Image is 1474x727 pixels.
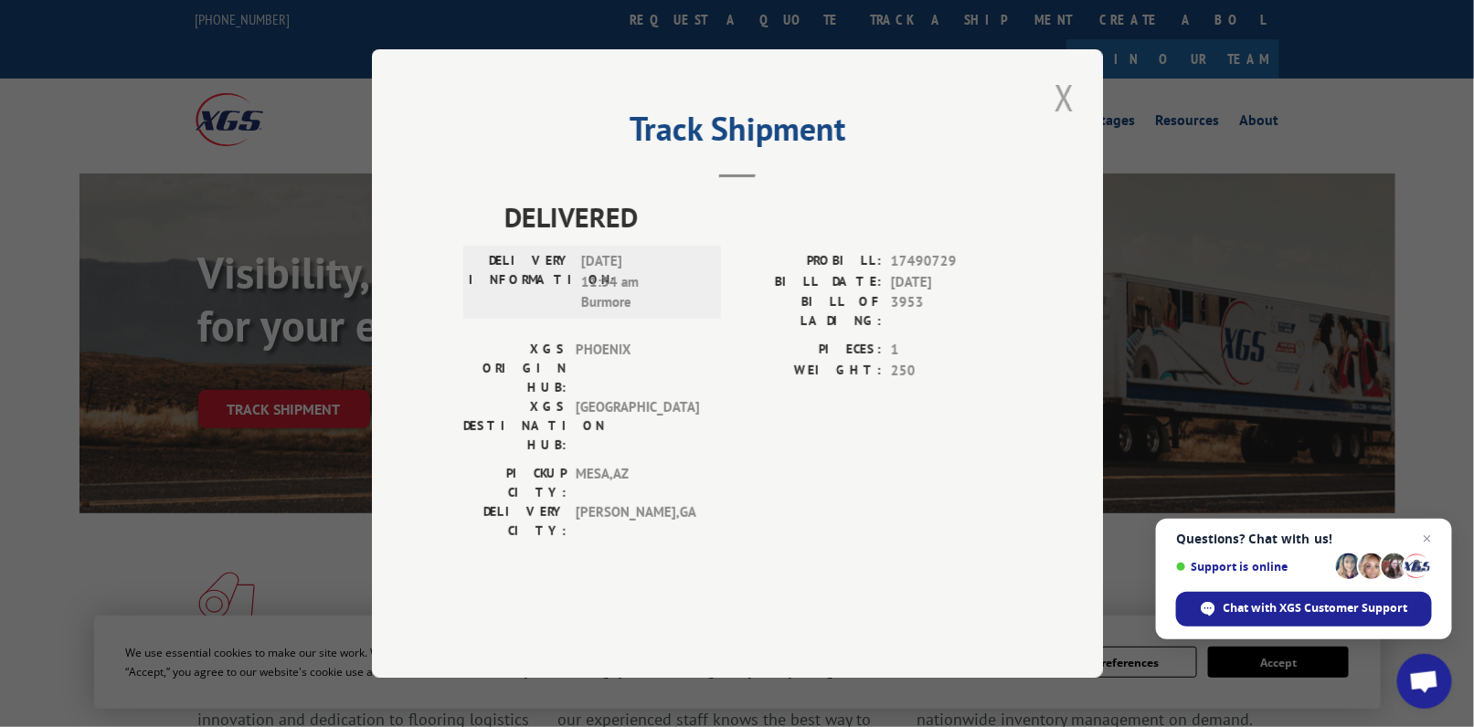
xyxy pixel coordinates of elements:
label: PIECES: [737,340,882,361]
span: [DATE] [891,272,1012,293]
span: Support is online [1176,560,1330,574]
span: [GEOGRAPHIC_DATA] [576,397,699,455]
span: MESA , AZ [576,464,699,502]
label: XGS DESTINATION HUB: [463,397,567,455]
label: PROBILL: [737,251,882,272]
span: PHOENIX [576,340,699,397]
span: 250 [891,361,1012,382]
h2: Track Shipment [463,116,1012,151]
span: Chat with XGS Customer Support [1176,592,1432,627]
label: PICKUP CITY: [463,464,567,502]
label: XGS ORIGIN HUB: [463,340,567,397]
label: BILL DATE: [737,272,882,293]
span: DELIVERED [504,196,1012,237]
span: [PERSON_NAME] , GA [576,502,699,541]
span: 17490729 [891,251,1012,272]
label: WEIGHT: [737,361,882,382]
span: 3953 [891,292,1012,331]
a: Open chat [1397,654,1452,709]
span: [DATE] 11:34 am Burmore [581,251,705,313]
label: DELIVERY CITY: [463,502,567,541]
span: Questions? Chat with us! [1176,532,1432,546]
span: Chat with XGS Customer Support [1224,600,1408,616]
span: 1 [891,340,1012,361]
label: DELIVERY INFORMATION: [469,251,572,313]
button: Close modal [1049,72,1080,122]
label: BILL OF LADING: [737,292,882,331]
